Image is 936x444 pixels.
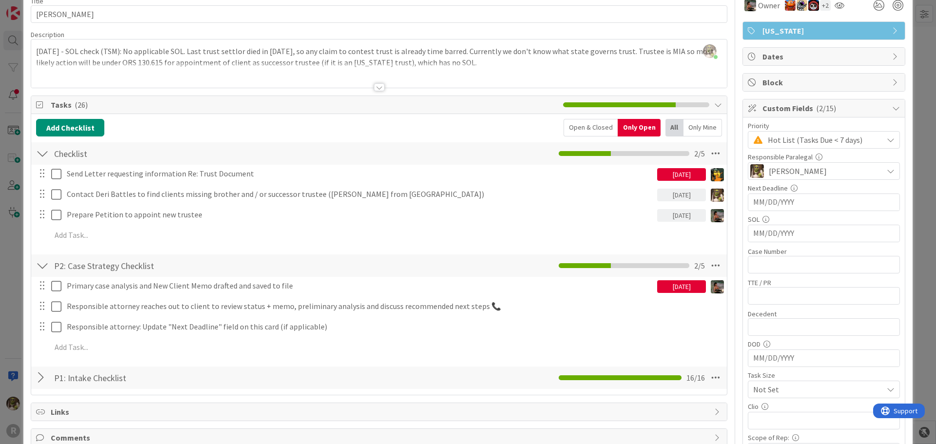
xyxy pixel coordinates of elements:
div: Scope of Rep: [748,434,900,441]
span: ( 26 ) [75,100,88,110]
span: [US_STATE] [762,25,887,37]
div: [DATE] [657,280,706,293]
input: Add Checklist... [51,145,270,162]
span: Hot List (Tasks Due < 7 days) [768,133,878,147]
img: MR [711,168,724,181]
input: MM/DD/YYYY [753,225,895,242]
span: Block [762,77,887,88]
span: 16 / 16 [686,372,705,384]
div: Open & Closed [564,119,618,136]
div: Only Open [618,119,661,136]
div: Responsible Paralegal [748,154,900,160]
p: Send Letter requesting information Re: Trust Document [67,168,653,179]
span: ( 2/15 ) [816,103,836,113]
div: [DATE] [657,209,706,222]
button: Add Checklist [36,119,104,136]
span: Dates [762,51,887,62]
div: SOL [748,216,900,223]
div: Clio [748,403,900,410]
input: Add Checklist... [51,369,270,386]
img: MW [711,209,724,222]
span: Links [51,406,709,418]
img: MW [711,280,724,293]
div: Task Size [748,372,900,379]
span: Description [31,30,64,39]
div: DOD [748,341,900,347]
p: Prepare Petition to appoint new trustee [67,209,653,220]
span: Comments [51,432,709,444]
p: Responsible attorney reaches out to client to review status + memo, preliminary analysis and disc... [67,301,720,312]
img: DG [711,189,724,202]
p: Primary case analysis and New Client Memo drafted and saved to file [67,280,653,291]
span: Tasks [51,99,558,111]
div: All [665,119,683,136]
div: Only Mine [683,119,722,136]
div: [DATE] [657,189,706,201]
div: Next Deadline [748,185,900,192]
img: yW9LRPfq2I1p6cQkqhMnMPjKb8hcA9gF.jpg [703,44,717,58]
span: 2 / 5 [694,260,705,271]
img: DG [750,164,764,178]
span: Not Set [753,383,878,396]
label: Case Number [748,247,787,256]
p: Responsible attorney: Update "Next Deadline" field on this card (if applicable) [67,321,720,332]
div: Priority [748,122,900,129]
label: Decedent [748,309,777,318]
input: Add Checklist... [51,257,270,274]
span: Custom Fields [762,102,887,114]
p: Contact Deri Battles to find clients missing brother and / or successor trustee ([PERSON_NAME] fr... [67,189,653,200]
label: TTE / PR [748,278,771,287]
span: [PERSON_NAME] [769,165,827,177]
span: 2 / 5 [694,148,705,159]
span: Support [20,1,44,13]
div: [DATE] [657,168,706,181]
p: [DATE] - SOL check (TSM): No applicable SOL. Last trust settlor died in [DATE], so any claim to c... [36,46,722,68]
input: MM/DD/YYYY [753,350,895,367]
input: type card name here... [31,5,727,23]
input: MM/DD/YYYY [753,194,895,211]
